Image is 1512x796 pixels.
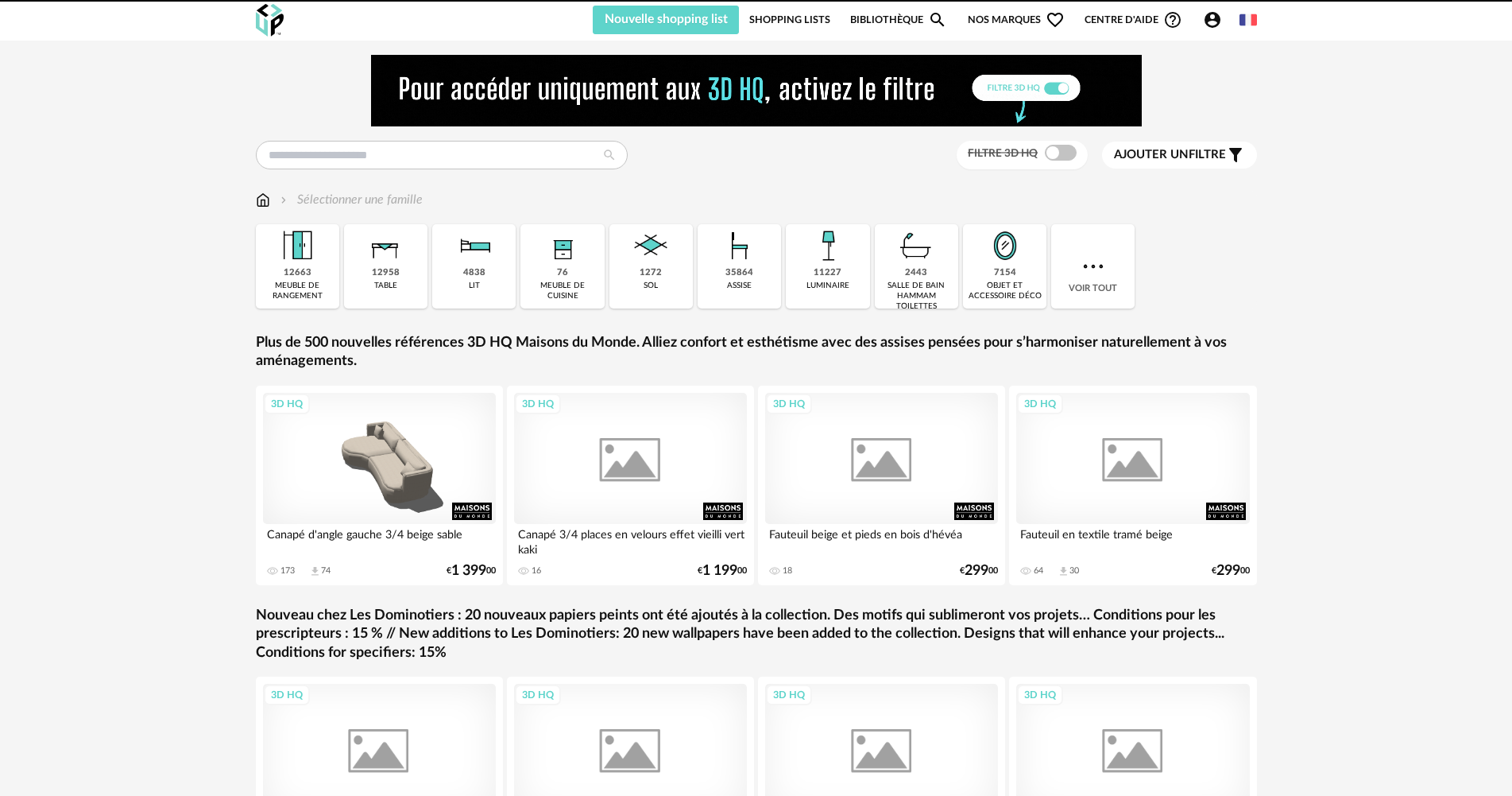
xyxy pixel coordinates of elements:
[277,191,423,209] div: Sélectionner une famille
[261,281,334,301] div: meuble de rangement
[374,281,397,291] div: table
[1114,149,1189,161] span: Ajouter un
[1046,10,1065,29] span: Heart Outline icon
[276,224,319,267] img: Meuble%20de%20rangement.png
[814,267,841,279] div: 11227
[593,6,740,34] button: Nouvelle shopping list
[1239,11,1257,29] img: fr
[1009,386,1257,585] a: 3D HQ Fauteuil en textile tramé beige 64 Download icon 30 €29900
[256,191,270,209] img: svg+xml;base64,PHN2ZyB3aWR0aD0iMTYiIGhlaWdodD0iMTciIHZpZXdCb3g9IjAgMCAxNiAxNyIgZmlsbD0ibm9uZSIgeG...
[453,224,496,267] img: Literie.png
[321,565,331,577] div: 74
[514,524,748,556] div: Canapé 3/4 places en velours effet vieilli vert kaki
[1069,565,1079,577] div: 30
[765,524,999,556] div: Fauteuil beige et pieds en bois d'hévéa
[905,267,927,279] div: 2443
[372,267,400,279] div: 12958
[557,267,568,279] div: 76
[984,224,1027,267] img: Miroir.png
[1016,524,1250,556] div: Fauteuil en textile tramé beige
[541,224,584,267] img: Rangement.png
[1163,10,1182,29] span: Help Circle Outline icon
[895,224,938,267] img: Salle%20de%20bain.png
[968,6,1065,34] span: Nos marques
[766,685,812,705] div: 3D HQ
[1203,10,1222,29] span: Account Circle icon
[284,267,311,279] div: 12663
[960,565,998,577] div: € 00
[469,281,480,291] div: lit
[968,148,1038,159] span: Filtre 3D HQ
[727,281,752,291] div: assise
[1203,10,1229,29] span: Account Circle icon
[1058,565,1069,577] span: Download icon
[463,267,485,279] div: 4838
[806,224,849,267] img: Luminaire.png
[264,394,310,414] div: 3D HQ
[640,267,662,279] div: 1272
[698,565,747,577] div: € 00
[1114,147,1226,163] span: filtre
[371,55,1142,126] img: NEW%20NEW%20HQ%20NEW_V1.gif
[1017,685,1063,705] div: 3D HQ
[880,281,953,312] div: salle de bain hammam toilettes
[806,281,849,291] div: luminaire
[994,267,1016,279] div: 7154
[1085,10,1182,29] span: Centre d'aideHelp Circle Outline icon
[629,224,672,267] img: Sol.png
[525,281,599,301] div: meuble de cuisine
[277,191,290,209] img: svg+xml;base64,PHN2ZyB3aWR0aD0iMTYiIGhlaWdodD0iMTYiIHZpZXdCb3g9IjAgMCAxNiAxNiIgZmlsbD0ibm9uZSIgeG...
[605,13,728,25] span: Nouvelle shopping list
[256,4,284,37] img: OXP
[256,334,1257,371] a: Plus de 500 nouvelles références 3D HQ Maisons du Monde. Alliez confort et esthétisme avec des as...
[515,685,561,705] div: 3D HQ
[532,565,541,577] div: 16
[783,565,792,577] div: 18
[1102,142,1257,169] button: Ajouter unfiltre Filter icon
[850,6,947,34] a: BibliothèqueMagnify icon
[758,386,1006,585] a: 3D HQ Fauteuil beige et pieds en bois d'hévéa 18 €29900
[968,281,1042,301] div: objet et accessoire déco
[1051,224,1135,309] div: Voir tout
[256,386,504,585] a: 3D HQ Canapé d'angle gauche 3/4 beige sable 173 Download icon 74 €1 39900
[702,565,737,577] span: 1 199
[1017,394,1063,414] div: 3D HQ
[718,224,761,267] img: Assise.png
[928,10,947,29] span: Magnify icon
[515,394,561,414] div: 3D HQ
[644,281,658,291] div: sol
[451,565,486,577] span: 1 399
[965,565,988,577] span: 299
[766,394,812,414] div: 3D HQ
[447,565,496,577] div: € 00
[364,224,407,267] img: Table.png
[309,565,321,577] span: Download icon
[1034,565,1043,577] div: 64
[263,524,497,556] div: Canapé d'angle gauche 3/4 beige sable
[264,685,310,705] div: 3D HQ
[507,386,755,585] a: 3D HQ Canapé 3/4 places en velours effet vieilli vert kaki 16 €1 19900
[1226,146,1245,165] span: Filter icon
[280,565,295,577] div: 173
[1079,252,1108,281] img: more.7b13dc1.svg
[1216,565,1240,577] span: 299
[1212,565,1250,577] div: € 00
[256,607,1257,662] a: Nouveau chez Les Dominotiers : 20 nouveaux papiers peints ont été ajoutés à la collection. Des mo...
[749,6,830,34] a: Shopping Lists
[725,267,753,279] div: 35864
